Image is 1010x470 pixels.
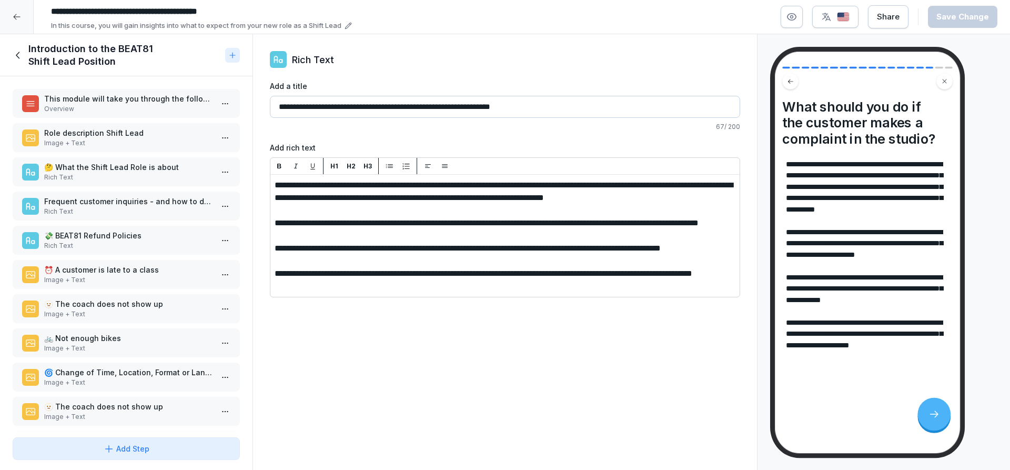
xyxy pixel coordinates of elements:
div: Share [877,11,900,23]
div: Save Change [936,11,989,23]
h4: What should you do if the customer makes a complaint in the studio? [782,99,952,147]
p: H3 [363,162,372,171]
p: Rich Text [292,53,334,67]
button: H2 [345,160,357,173]
div: Frequent customer inquiries - and how to deal with themRich Text [13,192,240,221]
p: This module will take you through the following topics: [44,93,213,104]
p: Rich Text [44,173,213,182]
p: In this course, you will gain insights into what to expect from your new role as a Shift Lead [51,21,341,31]
div: This module will take you through the following topics:Overview [13,89,240,118]
div: Role description Shift LeadImage + Text [13,123,240,152]
p: 🫥 The coach does not show up [44,298,213,309]
div: 🤔 What the Shift Lead Role is aboutRich Text [13,157,240,186]
p: Image + Text [44,344,213,353]
p: H1 [330,162,338,171]
div: ⏰ A customer is late to a classImage + Text [13,260,240,289]
label: Add rich text [270,142,740,153]
p: 🚲 Not enough bikes [44,333,213,344]
p: Rich Text [44,207,213,216]
p: ⏰ A customer is late to a class [44,264,213,275]
p: 🫥 The coach does not show up [44,401,213,412]
img: us.svg [837,12,850,22]
button: H3 [361,160,374,173]
button: Add Step [13,437,240,460]
p: Frequent customer inquiries - and how to deal with them [44,196,213,207]
p: 💸 BEAT81 Refund Policies [44,230,213,241]
p: Image + Text [44,412,213,422]
p: 🤔 What the Shift Lead Role is about [44,162,213,173]
button: H1 [328,160,340,173]
h1: Introduction to the BEAT81 Shift Lead Position [28,43,221,68]
div: 🚲 Not enough bikesImage + Text [13,328,240,357]
button: Save Change [928,6,997,28]
p: Overview [44,104,213,114]
p: 🌀 Change of Time, Location, Format or Language [44,367,213,378]
div: 💸 BEAT81 Refund PoliciesRich Text [13,226,240,255]
p: 67 / 200 [270,122,740,132]
p: Image + Text [44,138,213,148]
p: Image + Text [44,275,213,285]
p: Image + Text [44,378,213,387]
label: Add a title [270,81,740,92]
div: 🫥 The coach does not show upImage + Text [13,294,240,323]
div: 🫥 The coach does not show upImage + Text [13,397,240,426]
button: Share [868,5,908,28]
p: Role description Shift Lead [44,127,213,138]
p: Image + Text [44,309,213,319]
p: Rich Text [44,241,213,251]
div: Add Step [104,443,149,454]
div: 🌀 Change of Time, Location, Format or LanguageImage + Text [13,363,240,392]
p: H2 [347,162,356,171]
